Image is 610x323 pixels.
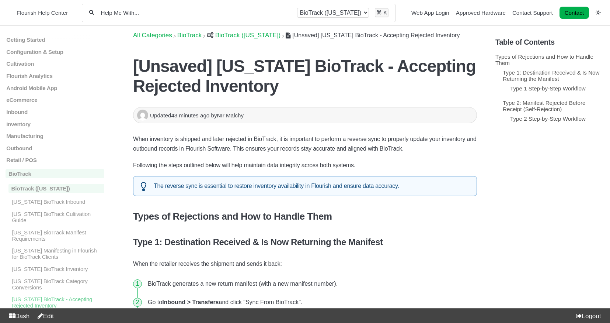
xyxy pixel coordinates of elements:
[6,121,104,127] a: Inventory
[376,9,382,16] kbd: ⌘
[411,10,449,16] a: Web App Login navigation item
[137,110,148,121] img: NIr Malchy
[6,313,29,320] a: Dash
[596,9,601,16] a: Switch dark mode setting
[133,161,477,170] p: Following the steps outlined below will help maintain data integrity across both systems.
[133,32,172,39] span: All Categories
[6,49,104,55] a: Configuration & Setup
[503,100,586,112] a: Type 2: Manifest Rejected Before Receipt (Self-Rejection)
[11,229,104,241] p: [US_STATE] BioTrack Manifest Requirements
[6,247,104,260] a: [US_STATE] Manifesting in Flourish for BioTrack Clients
[177,32,202,39] a: BioTrack
[162,299,219,305] strong: Inbound > Transfers
[6,109,104,115] a: Inbound
[6,73,104,79] a: Flourish Analytics
[177,32,202,39] span: ​BioTrack
[133,211,477,222] h3: Types of Rejections and How to Handle Them
[133,259,477,269] p: When the retailer receives the shipment and sends it back:
[510,85,586,92] a: Type 1 Step-by-Step Workflow
[6,157,104,163] a: Retail / POS
[6,37,104,43] a: Getting Started
[6,229,104,241] a: [US_STATE] BioTrack Manifest Requirements
[133,32,172,39] a: Breadcrumb link to All Categories
[133,56,477,96] h1: [Unsaved] [US_STATE] BioTrack - Accepting Rejected Inventory
[11,266,104,272] p: [US_STATE] BioTrack Inventory
[6,61,104,67] a: Cultivation
[6,85,104,91] a: Android Mobile App
[512,10,553,16] a: Contact Support navigation item
[456,10,506,16] a: Approved Hardware navigation item
[503,69,600,82] a: Type 1: Destination Received & Is Now Returning the Manifest
[133,176,477,196] div: The reverse sync is essential to restore inventory availability in Flourish and ensure data accur...
[100,9,291,16] input: Help Me With...
[6,278,104,290] a: [US_STATE] BioTrack Category Conversions
[510,116,586,122] a: Type 2 Step-by-Step Workflow
[145,275,477,293] li: BioTrack generates a new return manifest (with a new manifest number).
[495,38,604,47] h5: Table of Contents
[11,247,104,260] p: [US_STATE] Manifesting in Flourish for BioTrack Clients
[207,32,280,39] a: BioTrack (Connecticut)
[11,199,104,205] p: [US_STATE] BioTrack Inbound
[292,32,460,38] span: [Unsaved] [US_STATE] BioTrack - Accepting Rejected Inventory
[133,134,477,154] p: When inventory is shipped and later rejected in BioTrack, it is important to perform a reverse sy...
[171,112,209,118] time: 43 minutes ago
[6,184,104,193] a: BioTrack ([US_STATE])
[495,54,593,66] a: Types of Rejections and How to Handle Them
[8,184,104,193] p: BioTrack ([US_STATE])
[6,296,104,309] a: [US_STATE] BioTrack - Accepting Rejected Inventory
[383,9,387,16] kbd: K
[215,32,280,39] span: ​BioTrack ([US_STATE])
[211,112,244,118] span: by
[6,145,104,151] a: Outbound
[6,97,104,103] a: eCommerce
[6,211,104,223] a: [US_STATE] BioTrack Cultivation Guide
[34,313,54,320] a: Edit
[11,296,104,309] p: [US_STATE] BioTrack - Accepting Rejected Inventory
[560,7,589,19] a: Contact
[9,8,13,18] img: Flourish Help Center Logo
[217,112,244,118] span: NIr Malchy
[11,211,104,223] p: [US_STATE] BioTrack Cultivation Guide
[9,8,68,18] a: Flourish Help Center
[6,133,104,139] a: Manufacturing
[6,169,104,178] a: BioTrack
[6,199,104,205] a: [US_STATE] BioTrack Inbound
[11,278,104,290] p: [US_STATE] BioTrack Category Conversions
[133,237,477,247] h4: Type 1: Destination Received & Is Now Returning the Manifest
[6,266,104,272] a: [US_STATE] BioTrack Inventory
[150,112,211,118] span: Updated
[558,8,591,18] li: Contact desktop
[145,293,477,312] li: Go to and click "Sync From BioTrack".
[17,10,68,16] span: Flourish Help Center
